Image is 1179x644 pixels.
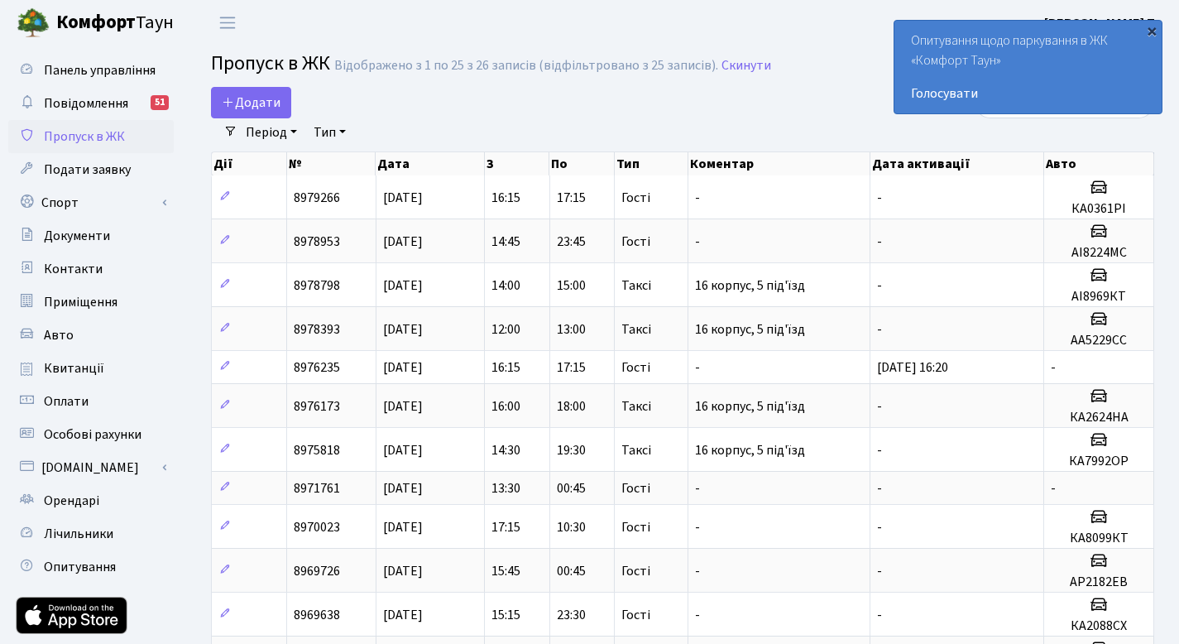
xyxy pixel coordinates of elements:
span: 15:15 [491,606,520,624]
span: 14:00 [491,276,520,295]
a: Оплати [8,385,174,418]
div: Опитування щодо паркування в ЖК «Комфорт Таун» [894,21,1162,113]
th: № [287,152,376,175]
span: 8976235 [294,358,340,377]
span: Пропуск в ЖК [211,49,330,78]
a: Повідомлення51 [8,87,174,120]
span: 23:30 [557,606,586,624]
th: Тип [615,152,688,175]
span: 23:45 [557,233,586,251]
h5: КА7992ОР [1051,454,1147,469]
span: Гості [621,235,650,248]
a: Панель управління [8,54,174,87]
span: 8978393 [294,320,340,339]
span: 8978953 [294,233,340,251]
h5: КА2624НА [1051,410,1147,425]
span: [DATE] [383,320,423,339]
span: - [695,233,700,251]
span: Подати заявку [44,161,131,179]
span: - [877,606,882,624]
span: 8979266 [294,189,340,207]
span: Документи [44,227,110,245]
span: - [1051,358,1056,377]
a: Документи [8,219,174,252]
span: 16 корпус, 5 під'їзд [695,397,805,416]
span: - [695,189,700,207]
span: [DATE] [383,562,423,580]
span: [DATE] [383,276,423,295]
div: 51 [151,95,169,110]
span: [DATE] 16:20 [877,358,948,377]
span: Додати [222,94,280,112]
span: 13:30 [491,479,520,497]
span: Гості [621,608,650,622]
span: - [877,233,882,251]
span: 16 корпус, 5 під'їзд [695,441,805,459]
span: 18:00 [557,397,586,416]
span: Пропуск в ЖК [44,127,125,146]
h5: АА5229СС [1051,333,1147,348]
span: Приміщення [44,293,117,311]
th: Коментар [688,152,870,175]
span: [DATE] [383,189,423,207]
span: - [695,562,700,580]
a: Опитування [8,550,174,584]
span: - [695,518,700,536]
img: logo.png [17,7,50,40]
span: - [877,189,882,207]
span: 8976173 [294,397,340,416]
b: Комфорт [56,9,136,36]
span: Повідомлення [44,94,128,113]
span: 17:15 [557,189,586,207]
span: 16 корпус, 5 під'їзд [695,276,805,295]
th: Авто [1044,152,1154,175]
span: Панель управління [44,61,156,79]
span: 8971761 [294,479,340,497]
h5: КА8099КТ [1051,531,1147,546]
a: Додати [211,87,291,118]
h5: АР2182ЕВ [1051,574,1147,590]
a: Приміщення [8,286,174,319]
h5: АІ8969КТ [1051,289,1147,305]
span: [DATE] [383,606,423,624]
span: - [695,606,700,624]
span: - [877,397,882,416]
a: Період [239,118,304,147]
span: 8969638 [294,606,340,624]
span: Авто [44,326,74,344]
span: Контакти [44,260,103,278]
span: 10:30 [557,518,586,536]
span: 8969726 [294,562,340,580]
span: Квитанції [44,359,104,377]
span: [DATE] [383,479,423,497]
span: - [877,320,882,339]
span: 00:45 [557,562,586,580]
span: - [877,562,882,580]
span: [DATE] [383,441,423,459]
span: Гості [621,565,650,578]
span: [DATE] [383,233,423,251]
span: 13:00 [557,320,586,339]
span: 8975818 [294,441,340,459]
span: - [877,441,882,459]
span: - [695,479,700,497]
span: 8978798 [294,276,340,295]
span: 16:15 [491,189,520,207]
a: Спорт [8,186,174,219]
span: 14:45 [491,233,520,251]
span: [DATE] [383,518,423,536]
span: 16:00 [491,397,520,416]
th: Дата активації [870,152,1044,175]
a: Авто [8,319,174,352]
h5: КА0361РІ [1051,201,1147,217]
h5: АІ8224МС [1051,245,1147,261]
span: Оплати [44,392,89,411]
a: Контакти [8,252,174,286]
span: - [695,358,700,377]
span: 16 корпус, 5 під'їзд [695,320,805,339]
span: 8970023 [294,518,340,536]
span: 19:30 [557,441,586,459]
span: 17:15 [491,518,520,536]
span: Таксі [621,444,651,457]
button: Переключити навігацію [207,9,248,36]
